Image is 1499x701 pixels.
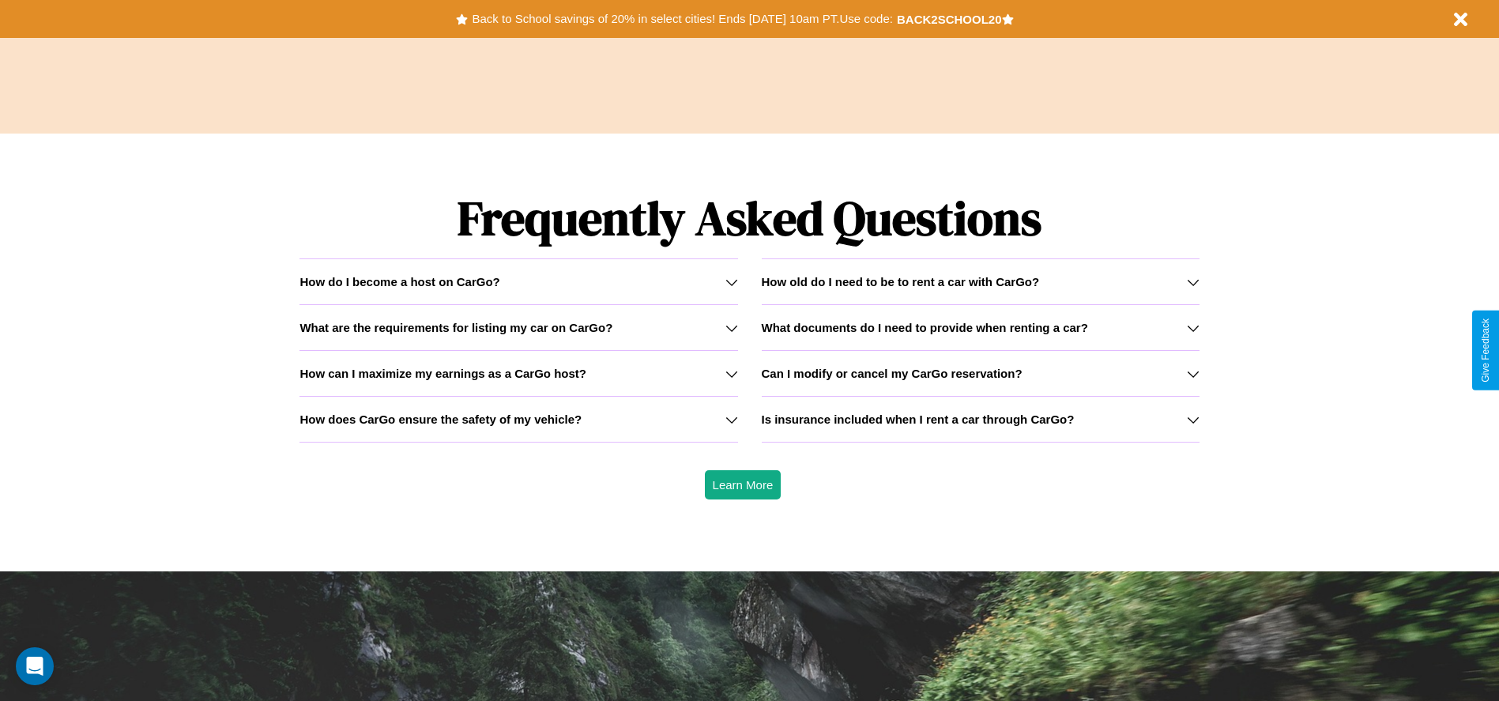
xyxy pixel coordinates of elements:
[299,275,499,288] h3: How do I become a host on CarGo?
[762,367,1023,380] h3: Can I modify or cancel my CarGo reservation?
[299,321,612,334] h3: What are the requirements for listing my car on CarGo?
[16,647,54,685] div: Open Intercom Messenger
[762,321,1088,334] h3: What documents do I need to provide when renting a car?
[705,470,782,499] button: Learn More
[468,8,896,30] button: Back to School savings of 20% in select cities! Ends [DATE] 10am PT.Use code:
[762,413,1075,426] h3: Is insurance included when I rent a car through CarGo?
[1480,318,1491,383] div: Give Feedback
[299,413,582,426] h3: How does CarGo ensure the safety of my vehicle?
[299,367,586,380] h3: How can I maximize my earnings as a CarGo host?
[897,13,1002,26] b: BACK2SCHOOL20
[299,178,1199,258] h1: Frequently Asked Questions
[762,275,1040,288] h3: How old do I need to be to rent a car with CarGo?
